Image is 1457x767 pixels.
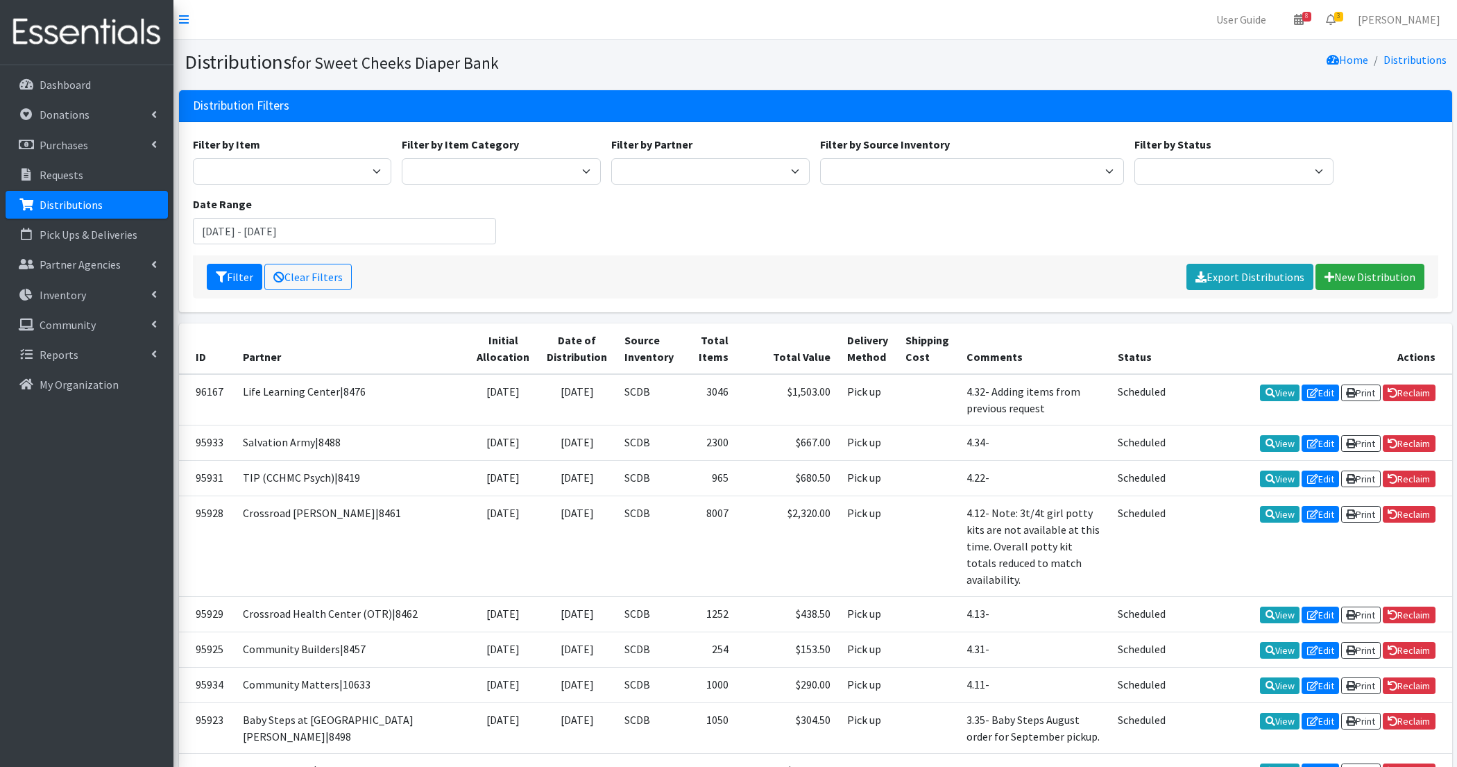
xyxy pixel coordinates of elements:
td: SCDB [616,668,683,703]
td: 1050 [683,703,737,754]
td: [DATE] [538,374,616,425]
td: [DATE] [538,460,616,496]
a: Home [1327,53,1368,67]
th: Status [1109,323,1174,374]
h3: Distribution Filters [193,99,289,113]
a: View [1260,471,1300,487]
td: SCDB [616,374,683,425]
a: Print [1341,435,1381,452]
a: Reports [6,341,168,369]
a: Community [6,311,168,339]
td: [DATE] [538,425,616,460]
th: ID [179,323,235,374]
td: 4.11- [958,668,1109,703]
td: 4.32- Adding items from previous request [958,374,1109,425]
a: Partner Agencies [6,251,168,278]
p: Inventory [40,288,86,302]
a: My Organization [6,371,168,398]
a: Export Distributions [1186,264,1313,290]
label: Filter by Partner [611,136,692,153]
td: [DATE] [538,596,616,632]
a: User Guide [1205,6,1277,33]
td: Crossroad [PERSON_NAME]|8461 [235,496,468,596]
td: $304.50 [737,703,839,754]
td: 4.31- [958,632,1109,667]
p: Donations [40,108,90,121]
td: 4.12- Note: 3t/4t girl potty kits are not available at this time. Overall potty kit totals reduce... [958,496,1109,596]
a: Reclaim [1383,642,1435,659]
td: 95923 [179,703,235,754]
td: [DATE] [468,668,538,703]
th: Total Items [683,323,737,374]
td: $680.50 [737,460,839,496]
td: Scheduled [1109,374,1174,425]
a: New Distribution [1315,264,1424,290]
a: Print [1341,607,1381,623]
a: View [1260,677,1300,694]
td: Pick up [839,632,897,667]
td: 95925 [179,632,235,667]
td: [DATE] [468,632,538,667]
label: Filter by Source Inventory [820,136,950,153]
a: Print [1341,471,1381,487]
a: Edit [1302,642,1339,659]
a: Distributions [1383,53,1447,67]
a: Dashboard [6,71,168,99]
td: $290.00 [737,668,839,703]
a: Print [1341,506,1381,523]
button: Filter [207,264,262,290]
a: 3 [1315,6,1347,33]
td: Pick up [839,425,897,460]
td: 2300 [683,425,737,460]
a: View [1260,385,1300,401]
input: January 1, 2011 - December 31, 2011 [193,218,497,244]
td: 4.34- [958,425,1109,460]
td: Pick up [839,374,897,425]
td: 1000 [683,668,737,703]
td: Pick up [839,596,897,632]
td: 95934 [179,668,235,703]
td: $153.50 [737,632,839,667]
a: View [1260,435,1300,452]
td: [DATE] [468,496,538,596]
a: Edit [1302,385,1339,401]
td: 965 [683,460,737,496]
th: Date of Distribution [538,323,616,374]
td: [DATE] [538,668,616,703]
td: Scheduled [1109,460,1174,496]
label: Filter by Item Category [402,136,519,153]
td: Community Matters|10633 [235,668,468,703]
td: SCDB [616,460,683,496]
td: [DATE] [538,703,616,754]
td: [DATE] [538,496,616,596]
a: Edit [1302,435,1339,452]
th: Initial Allocation [468,323,538,374]
p: Distributions [40,198,103,212]
td: 95931 [179,460,235,496]
p: Reports [40,348,78,362]
td: $667.00 [737,425,839,460]
a: [PERSON_NAME] [1347,6,1451,33]
label: Filter by Status [1134,136,1211,153]
a: Reclaim [1383,506,1435,523]
th: Source Inventory [616,323,683,374]
td: 95929 [179,596,235,632]
td: SCDB [616,496,683,596]
a: View [1260,713,1300,730]
td: Scheduled [1109,496,1174,596]
td: Life Learning Center|8476 [235,374,468,425]
a: Reclaim [1383,607,1435,623]
td: Community Builders|8457 [235,632,468,667]
td: [DATE] [468,460,538,496]
td: 4.22- [958,460,1109,496]
p: Pick Ups & Deliveries [40,228,137,242]
p: Purchases [40,138,88,152]
th: Shipping Cost [897,323,958,374]
a: View [1260,506,1300,523]
p: Partner Agencies [40,258,121,271]
a: 8 [1283,6,1315,33]
p: Community [40,318,96,332]
a: Reclaim [1383,713,1435,730]
td: Scheduled [1109,425,1174,460]
td: Baby Steps at [GEOGRAPHIC_DATA][PERSON_NAME]|8498 [235,703,468,754]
